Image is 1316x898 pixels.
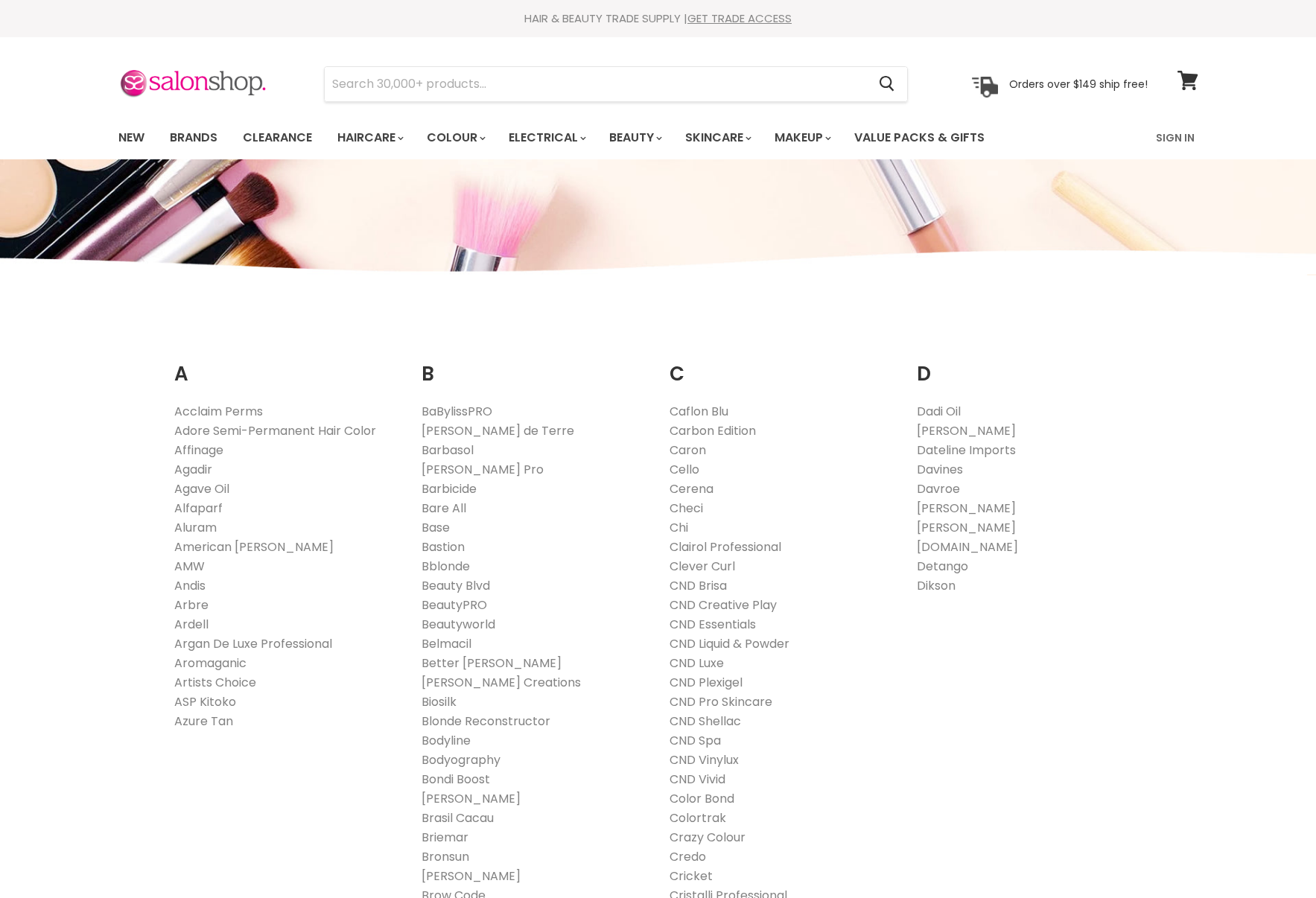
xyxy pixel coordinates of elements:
[670,616,756,633] a: CND Essentials
[670,500,703,517] a: Checi
[422,403,492,420] a: BaBylissPRO
[174,480,229,497] a: Agave Oil
[917,403,961,420] a: Dadi Oil
[1009,77,1148,90] p: Orders over $149 ship free!
[174,693,236,710] a: ASP Kitoko
[670,655,724,672] a: CND Luxe
[422,829,468,846] a: Briemar
[422,558,470,575] a: Bblonde
[917,538,1018,555] a: [DOMAIN_NAME]
[174,655,247,672] a: Aromaganic
[670,422,756,439] a: Carbon Edition
[174,340,400,389] h2: A
[670,519,688,536] a: Chi
[670,577,727,594] a: CND Brisa
[232,122,323,153] a: Clearance
[670,461,699,478] a: Cello
[422,422,574,439] a: [PERSON_NAME] de Terre
[422,616,495,633] a: Beautyworld
[422,674,581,691] a: [PERSON_NAME] Creations
[670,403,728,420] a: Caflon Blu
[174,596,209,614] a: Arbre
[422,790,521,807] a: [PERSON_NAME]
[674,122,760,153] a: Skincare
[670,480,713,497] a: Cerena
[422,635,471,652] a: Belmacil
[422,461,544,478] a: [PERSON_NAME] Pro
[422,693,457,710] a: Biosilk
[670,867,713,885] a: Cricket
[174,461,212,478] a: Agadir
[917,461,963,478] a: Davines
[670,790,734,807] a: Color Bond
[917,577,956,594] a: Dikson
[670,635,789,652] a: CND Liquid & Powder
[174,558,205,575] a: AMW
[670,674,743,691] a: CND Plexigel
[917,519,1016,536] a: [PERSON_NAME]
[1147,122,1204,153] a: Sign In
[174,422,376,439] a: Adore Semi-Permanent Hair Color
[422,848,469,865] a: Bronsun
[174,442,223,459] a: Affinage
[416,122,495,153] a: Colour
[174,500,223,517] a: Alfaparf
[763,122,840,153] a: Makeup
[868,67,907,101] button: Search
[670,751,739,768] a: CND Vinylux
[670,340,895,389] h2: C
[174,519,217,536] a: Aluram
[422,732,471,749] a: Bodyline
[107,122,156,153] a: New
[422,500,466,517] a: Bare All
[422,751,500,768] a: Bodyography
[422,480,477,497] a: Barbicide
[100,116,1217,159] nav: Main
[917,340,1142,389] h2: D
[422,538,465,555] a: Bastion
[917,442,1016,459] a: Dateline Imports
[687,10,792,26] a: GET TRADE ACCESS
[917,480,960,497] a: Davroe
[422,519,450,536] a: Base
[670,442,706,459] a: Caron
[670,538,781,555] a: Clairol Professional
[670,732,721,749] a: CND Spa
[917,558,968,575] a: Detango
[422,442,474,459] a: Barbasol
[670,771,725,788] a: CND Vivid
[422,577,490,594] a: Beauty Blvd
[174,403,263,420] a: Acclaim Perms
[422,809,494,827] a: Brasil Cacau
[670,829,746,846] a: Crazy Colour
[670,596,777,614] a: CND Creative Play
[174,577,206,594] a: Andis
[174,674,256,691] a: Artists Choice
[670,848,706,865] a: Credo
[422,340,647,389] h2: B
[174,713,233,730] a: Azure Tan
[326,122,413,153] a: Haircare
[670,713,741,730] a: CND Shellac
[100,11,1217,26] div: HAIR & BEAUTY TRADE SUPPLY |
[422,867,521,885] a: [PERSON_NAME]
[422,655,562,672] a: Better [PERSON_NAME]
[174,635,332,652] a: Argan De Luxe Professional
[422,596,487,614] a: BeautyPRO
[843,122,996,153] a: Value Packs & Gifts
[917,500,1016,517] a: [PERSON_NAME]
[917,422,1016,439] a: [PERSON_NAME]
[498,122,595,153] a: Electrical
[174,616,209,633] a: Ardell
[670,558,735,575] a: Clever Curl
[422,713,550,730] a: Blonde Reconstructor
[107,116,1072,159] ul: Main menu
[670,809,726,827] a: Colortrak
[670,693,772,710] a: CND Pro Skincare
[325,67,868,101] input: Search
[598,122,671,153] a: Beauty
[159,122,229,153] a: Brands
[422,771,490,788] a: Bondi Boost
[174,538,334,555] a: American [PERSON_NAME]
[324,66,908,102] form: Product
